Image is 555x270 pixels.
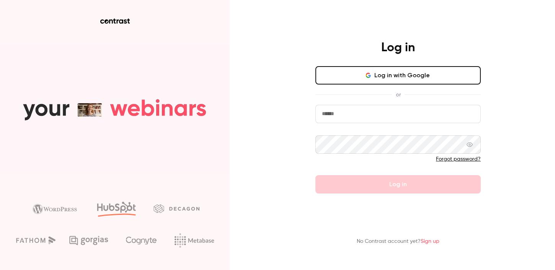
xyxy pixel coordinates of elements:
[357,237,439,246] p: No Contrast account yet?
[392,91,405,99] span: or
[421,239,439,244] a: Sign up
[381,40,415,55] h4: Log in
[153,204,199,213] img: decagon
[315,66,481,85] button: Log in with Google
[436,156,481,162] a: Forgot password?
